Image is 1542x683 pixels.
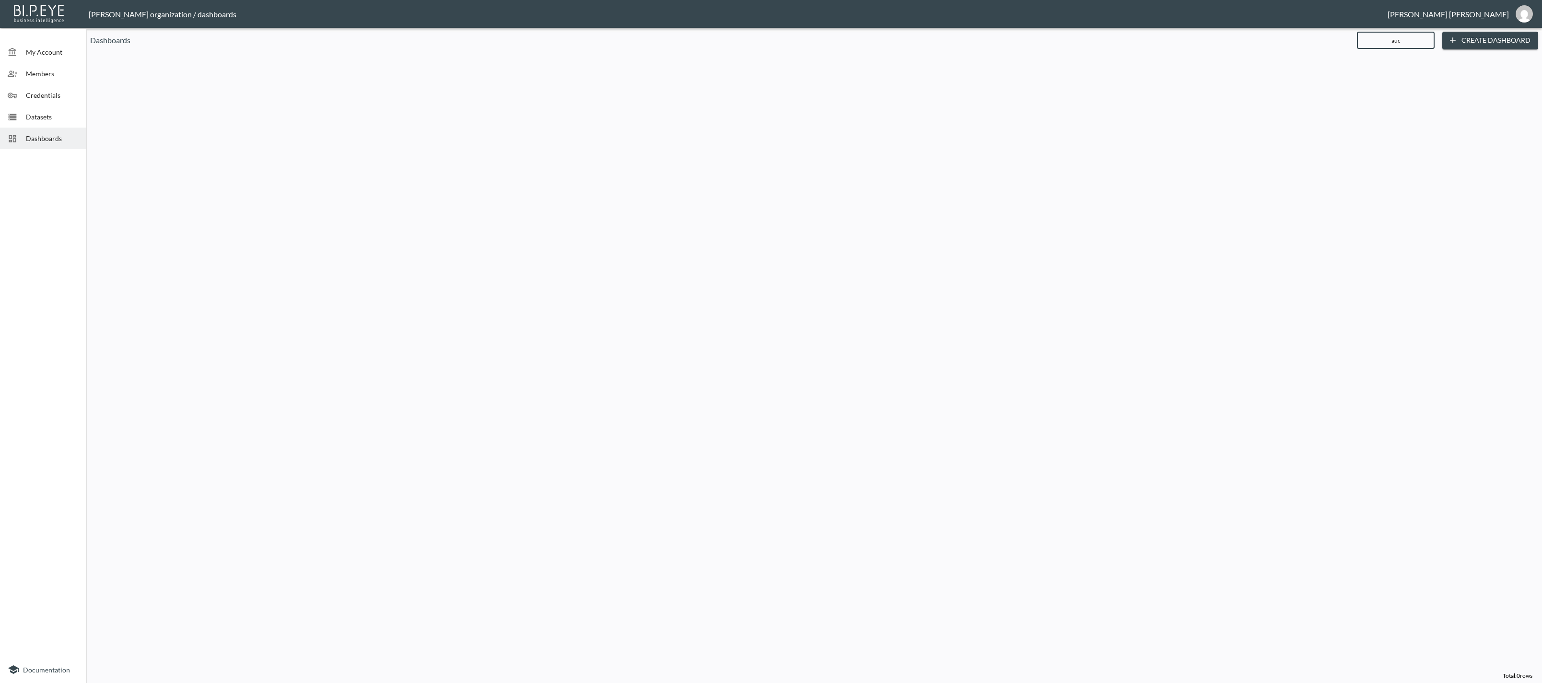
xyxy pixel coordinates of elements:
span: Total: 0 rows [1503,672,1532,679]
span: My Account [26,47,79,57]
a: Documentation [8,664,79,675]
div: [PERSON_NAME] organization / dashboards [89,10,1388,19]
span: Datasets [26,112,79,122]
div: [PERSON_NAME] [PERSON_NAME] [1388,10,1509,19]
input: Search dashboards [1357,28,1435,52]
span: Credentials [26,90,79,100]
button: strauss@swap-commerce.com [1509,2,1540,25]
span: Members [26,69,79,79]
p: Dashboards [90,35,1349,46]
img: bipeye-logo [12,2,67,24]
span: Documentation [23,666,70,674]
span: Dashboards [26,133,79,143]
img: 9d6d52b20e0d77fdb67d3fc15fbe1f35 [1516,5,1533,23]
button: Create Dashboard [1442,32,1538,49]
